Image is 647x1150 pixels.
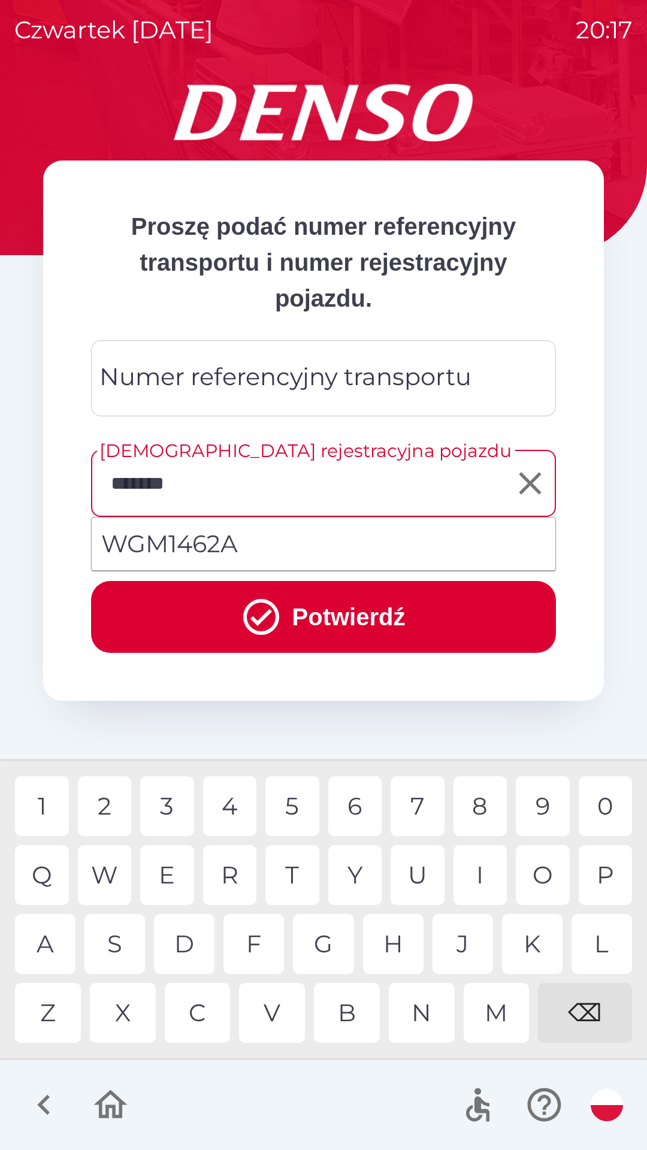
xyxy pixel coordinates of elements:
[91,581,556,653] button: Potwierdź
[576,12,633,48] p: 20:17
[509,462,552,505] button: Clear
[99,438,512,464] label: [DEMOGRAPHIC_DATA] rejestracyjna pojazdu
[92,522,555,565] li: WGM1462A
[43,84,604,141] img: Logo
[591,1089,623,1121] img: pl flag
[91,208,556,316] p: Proszę podać numer referencyjny transportu i numer rejestracyjny pojazdu.
[14,12,213,48] p: czwartek [DATE]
